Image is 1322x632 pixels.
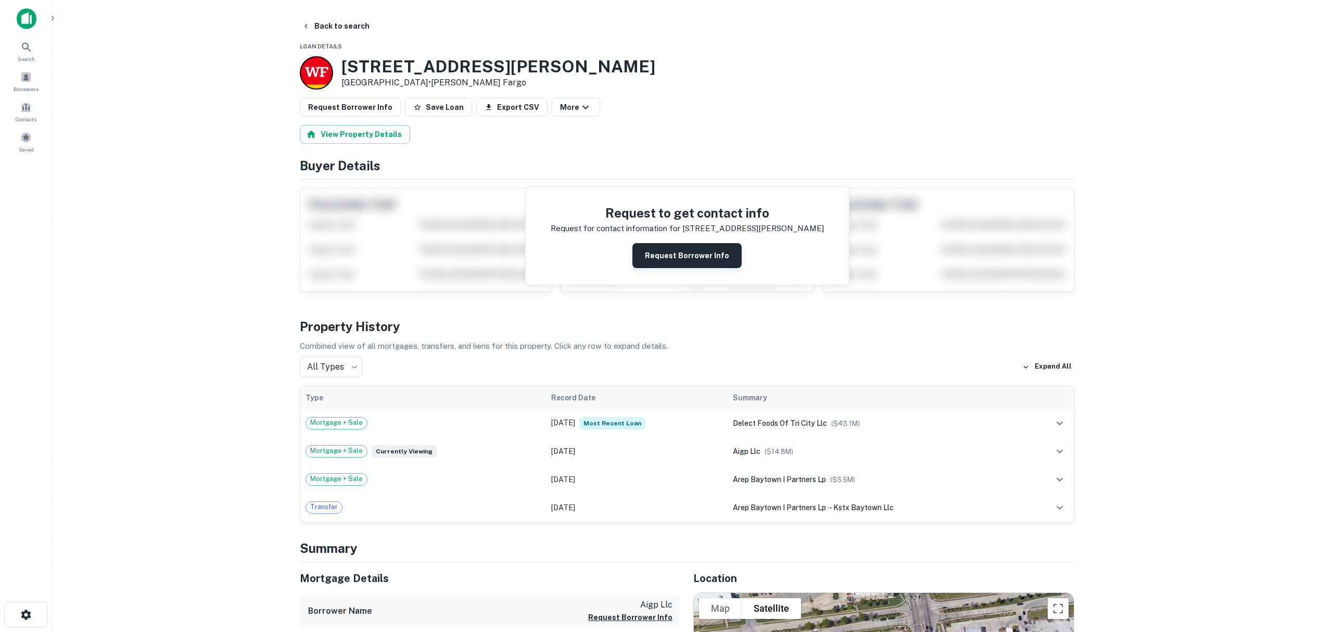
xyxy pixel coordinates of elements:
span: Mortgage + Sale [306,418,367,428]
span: arep baytown i partners lp [733,503,826,512]
td: [DATE] [546,409,728,437]
td: [DATE] [546,465,728,494]
span: Loan Details [300,43,342,49]
span: ($ 43.1M ) [831,420,860,427]
button: Request Borrower Info [588,611,672,624]
span: Currently viewing [372,445,437,458]
th: Summary [728,386,1025,409]
button: Expand All [1020,359,1074,375]
a: [PERSON_NAME] Fargo [431,78,526,87]
p: [GEOGRAPHIC_DATA] • [341,77,655,89]
button: expand row [1051,443,1069,460]
button: View Property Details [300,125,410,144]
img: capitalize-icon.png [17,8,36,29]
button: Request Borrower Info [300,98,401,117]
button: Request Borrower Info [632,243,742,268]
h4: Buyer Details [300,156,1074,175]
h4: Property History [300,317,1074,336]
button: Show street map [699,598,742,619]
th: Record Date [546,386,728,409]
td: [DATE] [546,494,728,522]
p: [STREET_ADDRESS][PERSON_NAME] [682,222,824,235]
button: Save Loan [405,98,472,117]
span: Mortgage + Sale [306,474,367,484]
h5: Mortgage Details [300,571,681,586]
p: Request for contact information for [551,222,680,235]
span: Mortgage + Sale [306,446,367,456]
button: expand row [1051,414,1069,432]
span: delect foods of tri city llc [733,419,827,427]
a: Contacts [3,97,49,125]
span: ($ 3.5M ) [830,476,855,484]
button: Export CSV [476,98,548,117]
button: More [552,98,600,117]
h5: Location [693,571,1074,586]
span: kstx baytown llc [833,503,894,512]
button: expand row [1051,471,1069,488]
span: Borrowers [14,85,39,93]
span: Search [18,55,35,63]
h4: Summary [300,539,1074,558]
p: Combined view of all mortgages, transfers, and liens for this property. Click any row to expand d... [300,340,1074,352]
div: All Types [300,357,362,377]
span: Transfer [306,502,342,512]
button: Show satellite imagery [742,598,801,619]
span: ($ 14.8M ) [765,448,793,456]
td: [DATE] [546,437,728,465]
th: Type [300,386,546,409]
a: Saved [3,128,49,156]
button: Back to search [298,17,374,35]
button: expand row [1051,499,1069,516]
span: aigp llc [733,447,760,456]
a: Borrowers [3,67,49,95]
div: → [733,502,1020,513]
h3: [STREET_ADDRESS][PERSON_NAME] [341,57,655,77]
h4: Request to get contact info [551,204,824,222]
a: Search [3,37,49,65]
span: Most Recent Loan [579,417,645,429]
h6: Borrower Name [308,605,372,617]
button: Toggle fullscreen view [1048,598,1069,619]
span: Contacts [16,115,36,123]
iframe: Chat Widget [1270,549,1322,599]
span: arep baytown i partners lp [733,475,826,484]
p: aigp llc [588,599,672,611]
span: Saved [19,145,34,154]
